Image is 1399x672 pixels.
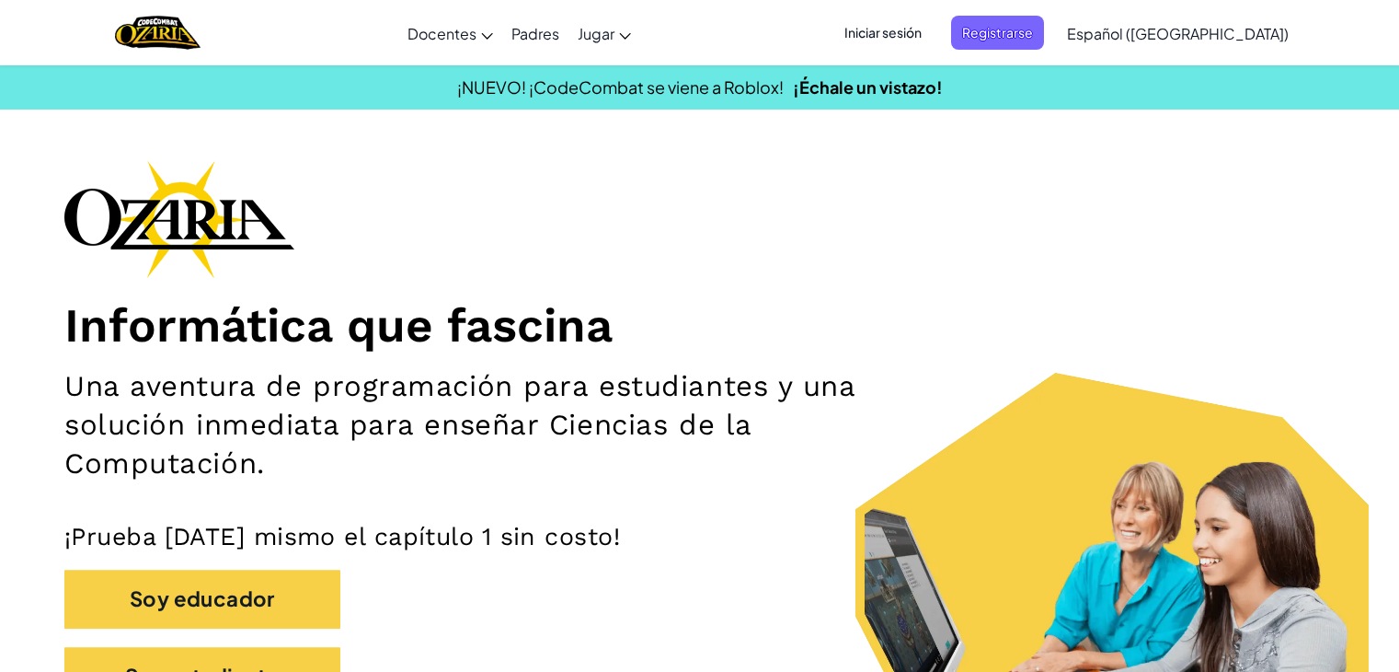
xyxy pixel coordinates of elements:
img: Ozaria branding logo [64,160,294,278]
button: Iniciar sesión [833,16,933,50]
p: ¡Prueba [DATE] mismo el capítulo 1 sin costo! [64,521,1335,551]
span: ¡NUEVO! ¡CodeCombat se viene a Roblox! [457,76,784,98]
a: Jugar [568,8,640,58]
a: ¡Échale un vistazo! [793,76,943,98]
a: Ozaria by CodeCombat logo [115,14,201,52]
button: Registrarse [951,16,1044,50]
span: Jugar [578,24,614,43]
span: Español ([GEOGRAPHIC_DATA]) [1067,24,1289,43]
img: Home [115,14,201,52]
span: Docentes [407,24,476,43]
a: Docentes [398,8,502,58]
button: Soy educador [64,570,340,628]
h1: Informática que fascina [64,296,1335,353]
a: Padres [502,8,568,58]
a: Español ([GEOGRAPHIC_DATA]) [1058,8,1298,58]
h2: Una aventura de programación para estudiantes y una solución inmediata para enseñar Ciencias de l... [64,367,915,484]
